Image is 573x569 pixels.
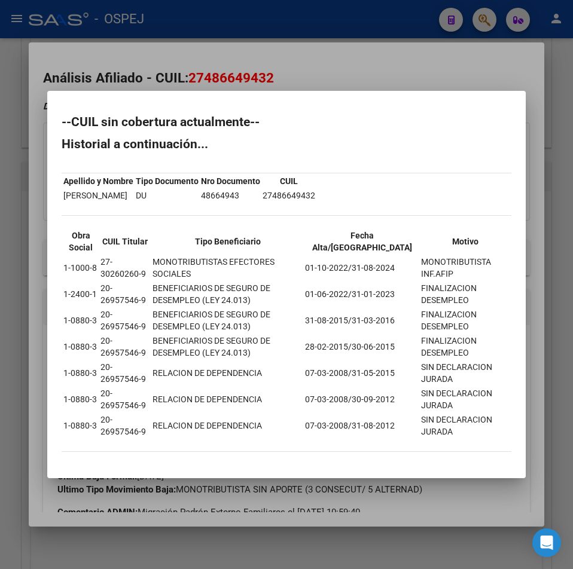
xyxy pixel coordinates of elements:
td: BENEFICIARIOS DE SEGURO DE DESEMPLEO (LEY 24.013) [152,334,304,359]
th: Nro Documento [200,175,261,188]
td: 01-10-2022/31-08-2024 [304,255,419,280]
td: 07-03-2008/31-08-2012 [304,413,419,438]
td: BENEFICIARIOS DE SEGURO DE DESEMPLEO (LEY 24.013) [152,308,304,333]
td: 20-26957546-9 [100,413,151,438]
td: 20-26957546-9 [100,334,151,359]
td: DU [135,189,199,202]
th: Apellido y Nombre [63,175,134,188]
td: 07-03-2008/30-09-2012 [304,387,419,412]
th: CUIL [262,175,316,188]
th: Tipo Documento [135,175,199,188]
td: 20-26957546-9 [100,387,151,412]
div: Open Intercom Messenger [532,528,561,557]
td: BENEFICIARIOS DE SEGURO DE DESEMPLEO (LEY 24.013) [152,282,304,307]
td: 1-0880-3 [63,360,99,386]
td: 1-1000-8 [63,255,99,280]
td: 1-0880-3 [63,413,99,438]
td: 28-02-2015/30-06-2015 [304,334,419,359]
th: CUIL Titular [100,229,151,254]
td: 20-26957546-9 [100,282,151,307]
h2: --CUIL sin cobertura actualmente-- [62,116,511,128]
th: Obra Social [63,229,99,254]
td: SIN DECLARACION JURADA [420,413,510,438]
td: MONOTRIBUTISTA INF.AFIP [420,255,510,280]
td: 27-30260260-9 [100,255,151,280]
h2: Historial a continuación... [62,138,511,150]
td: 20-26957546-9 [100,360,151,386]
th: Tipo Beneficiario [152,229,304,254]
td: 07-03-2008/31-05-2015 [304,360,419,386]
td: 31-08-2015/31-03-2016 [304,308,419,333]
td: 20-26957546-9 [100,308,151,333]
td: 01-06-2022/31-01-2023 [304,282,419,307]
th: Motivo [420,229,510,254]
td: RELACION DE DEPENDENCIA [152,360,304,386]
td: 1-2400-1 [63,282,99,307]
td: 27486649432 [262,189,316,202]
td: FINALIZACION DESEMPLEO [420,282,510,307]
td: 1-0880-3 [63,387,99,412]
td: 48664943 [200,189,261,202]
td: SIN DECLARACION JURADA [420,360,510,386]
td: 1-0880-3 [63,308,99,333]
td: FINALIZACION DESEMPLEO [420,334,510,359]
td: MONOTRIBUTISTAS EFECTORES SOCIALES [152,255,304,280]
td: 1-0880-3 [63,334,99,359]
td: RELACION DE DEPENDENCIA [152,387,304,412]
td: FINALIZACION DESEMPLEO [420,308,510,333]
td: [PERSON_NAME] [63,189,134,202]
th: Fecha Alta/[GEOGRAPHIC_DATA] [304,229,419,254]
td: SIN DECLARACION JURADA [420,387,510,412]
td: RELACION DE DEPENDENCIA [152,413,304,438]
